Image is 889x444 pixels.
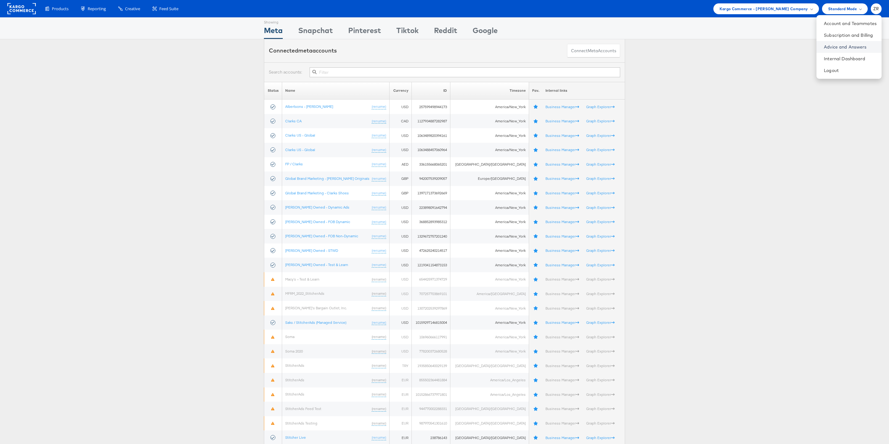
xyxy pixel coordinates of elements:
td: 257599498944173 [411,99,450,114]
a: Stitcher Live [285,435,306,440]
td: America/Los_Angeles [450,373,529,387]
a: (rename) [372,406,386,412]
span: Standard Mode [828,6,857,12]
td: 1127934887282987 [411,114,450,129]
a: Saks / StitcherAds (Managed Service) [285,320,346,325]
a: Graph Explorer [586,176,615,181]
td: America/[GEOGRAPHIC_DATA] [450,287,529,301]
td: USD [390,243,411,258]
a: (rename) [372,162,386,167]
a: Graph Explorer [586,349,615,353]
a: (rename) [372,147,386,153]
div: Google [473,25,498,39]
td: America/New_York [450,272,529,287]
div: Reddit [434,25,457,39]
a: [PERSON_NAME] Owned - Test & Learn [285,262,348,267]
a: Business Manager [545,421,579,425]
a: Internal Dashboard [824,56,877,62]
a: Graph Explorer [586,219,615,224]
span: meta [588,48,598,54]
a: Clarks US - Global [285,133,315,137]
a: Graph Explorer [586,263,615,267]
a: (rename) [372,363,386,368]
a: Graph Explorer [586,335,615,339]
a: Graph Explorer [586,320,615,325]
td: 1307202539297869 [411,301,450,315]
a: Global Brand Marketing - [PERSON_NAME] Originals [285,176,369,181]
a: Business Manager [545,320,579,325]
a: (rename) [372,277,386,282]
a: Business Manager [545,291,579,296]
td: 778200372680528 [411,344,450,359]
div: Connected accounts [269,47,337,55]
a: Graph Explorer [586,435,615,440]
th: ID [411,82,450,99]
a: (rename) [372,191,386,196]
td: 1219341154873153 [411,258,450,272]
a: Albertsons - [PERSON_NAME] [285,104,333,109]
a: (rename) [372,306,386,311]
span: meta [298,47,312,54]
td: [GEOGRAPHIC_DATA]/[GEOGRAPHIC_DATA] [450,358,529,373]
a: StitcherAds Testing [285,421,317,425]
a: Business Manager [545,104,579,109]
td: America/New_York [450,99,529,114]
div: Pinterest [348,25,381,39]
td: USD [390,128,411,143]
a: [PERSON_NAME] Owned - FOB Non-Dynamic [285,234,358,238]
a: Business Manager [545,392,579,397]
td: America/New_York [450,315,529,330]
a: Graph Explorer [586,191,615,195]
span: Creative [125,6,140,12]
span: Feed Suite [159,6,178,12]
td: USD [390,215,411,229]
a: Soma [285,334,294,339]
td: 987970541301610 [411,416,450,431]
a: (rename) [372,334,386,340]
input: Filter [310,67,620,77]
td: 654425971374729 [411,272,450,287]
td: America/New_York [450,229,529,243]
td: 942007539209057 [411,171,450,186]
a: Business Manager [545,219,579,224]
th: Currency [390,82,411,99]
a: StitcherAds [285,378,304,382]
td: 10159297146815004 [411,315,450,330]
a: Account and Teammates [824,20,877,27]
th: Status [264,82,282,99]
td: 1935850640029139 [411,358,450,373]
span: Reporting [88,6,106,12]
a: [PERSON_NAME] Owned - Dynamic Ads [285,205,349,209]
a: (rename) [372,262,386,268]
a: Business Manager [545,378,579,382]
td: USD [390,99,411,114]
a: (rename) [372,435,386,440]
a: Business Manager [545,248,579,253]
td: GBP [390,186,411,201]
td: America/New_York [450,330,529,344]
a: StitcherAds Feed Test [285,406,321,411]
div: Snapchat [298,25,333,39]
a: (rename) [372,248,386,253]
td: USD [390,229,411,243]
a: (rename) [372,119,386,124]
a: Graph Explorer [586,392,615,397]
a: [PERSON_NAME] Owned - FOB Dynamic [285,219,350,224]
a: Clarks US - Global [285,147,315,152]
td: America/New_York [450,114,529,129]
td: USD [390,272,411,287]
td: [GEOGRAPHIC_DATA]/[GEOGRAPHIC_DATA] [450,416,529,431]
a: Graph Explorer [586,363,615,368]
a: Graph Explorer [586,406,615,411]
td: USD [390,330,411,344]
td: America/New_York [450,186,529,201]
td: Europe/[GEOGRAPHIC_DATA] [450,171,529,186]
td: America/New_York [450,258,529,272]
a: (rename) [372,291,386,296]
a: (rename) [372,234,386,239]
a: Graph Explorer [586,291,615,296]
td: 1397171373692669 [411,186,450,201]
a: (rename) [372,349,386,354]
a: StitcherAds [285,363,304,368]
td: 368852893985312 [411,215,450,229]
